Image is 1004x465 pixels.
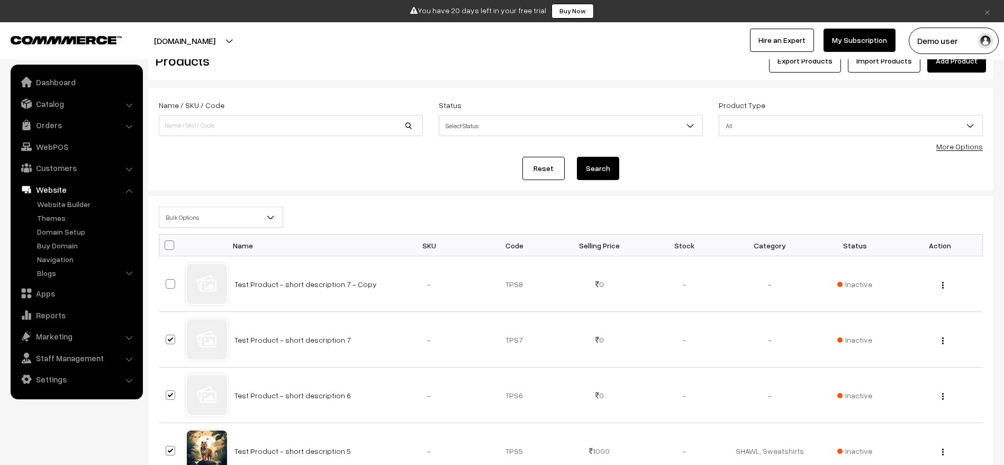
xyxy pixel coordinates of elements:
td: 0 [557,368,642,423]
a: Blogs [34,267,139,279]
a: Import Products [848,49,920,73]
span: Select Status [439,115,703,136]
a: Catalog [13,94,139,113]
td: 0 [557,312,642,368]
img: user [978,33,993,49]
a: Hire an Expert [750,29,814,52]
img: Menu [942,449,944,455]
a: Apps [13,284,139,303]
a: Dashboard [13,73,139,92]
td: - [727,368,812,423]
a: × [980,5,994,17]
td: - [727,256,812,312]
a: Website [13,180,139,199]
img: Menu [942,337,944,344]
a: Test Product - short description 5 [234,446,351,455]
button: [DOMAIN_NAME] [117,28,252,54]
th: Selling Price [557,235,642,256]
button: Export Products [769,49,841,73]
a: More Options [936,142,983,151]
span: Inactive [837,279,872,290]
td: - [387,312,472,368]
span: Bulk Options [159,207,283,228]
td: 0 [557,256,642,312]
span: Inactive [837,390,872,401]
td: - [387,256,472,312]
h2: Products [156,52,422,69]
img: Menu [942,282,944,289]
label: Product Type [719,100,765,111]
span: Inactive [837,334,872,345]
a: Reports [13,306,139,325]
a: Reset [522,157,565,180]
a: Buy Domain [34,240,139,251]
a: Add Product [927,49,986,73]
input: Name / SKU / Code [159,115,423,136]
a: COMMMERCE [11,33,103,46]
img: Menu [942,393,944,400]
td: - [642,256,727,312]
a: Test Product - short description 7 [234,335,351,344]
th: SKU [387,235,472,256]
th: Stock [642,235,727,256]
th: Action [898,235,983,256]
a: WebPOS [13,137,139,156]
a: Marketing [13,327,139,346]
td: - [642,312,727,368]
img: COMMMERCE [11,36,122,44]
th: Name [228,235,387,256]
label: Status [439,100,462,111]
th: Category [727,235,812,256]
td: - [642,368,727,423]
span: All [719,117,982,135]
a: Buy Now [551,4,594,19]
a: Website Builder [34,199,139,210]
a: Domain Setup [34,226,139,237]
td: - [387,368,472,423]
button: Demo user [909,28,999,54]
span: Select Status [439,117,702,135]
td: TPS7 [472,312,557,368]
a: Themes [34,212,139,223]
a: Settings [13,370,139,389]
td: TPS6 [472,368,557,423]
a: Staff Management [13,348,139,368]
a: Navigation [34,254,139,265]
th: Status [812,235,898,256]
a: Test Product - short description 6 [234,391,351,400]
a: Test Product - short description 7 - Copy [234,280,377,289]
th: Code [472,235,557,256]
span: All [719,115,983,136]
label: Name / SKU / Code [159,100,224,111]
span: Inactive [837,445,872,457]
div: You have 20 days left in your free trial [4,4,1000,19]
td: TPS8 [472,256,557,312]
span: Bulk Options [159,208,283,227]
button: Search [577,157,619,180]
a: Customers [13,158,139,177]
td: - [727,312,812,368]
a: My Subscription [824,29,896,52]
a: Orders [13,115,139,135]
